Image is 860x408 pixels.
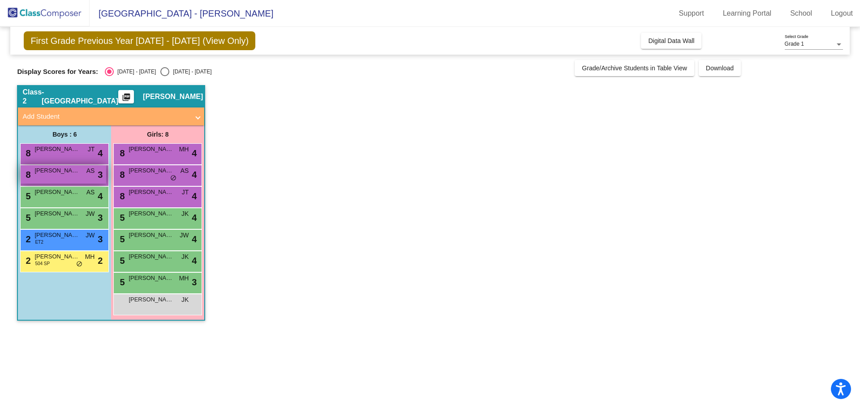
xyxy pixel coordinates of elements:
span: 8 [117,191,125,201]
button: Download [699,60,741,76]
span: [PERSON_NAME] [129,295,173,304]
div: [DATE] - [DATE] [114,68,156,76]
span: JW [180,231,189,240]
span: 504 SP [35,260,50,267]
div: Girls: 8 [111,125,204,143]
mat-panel-title: Add Student [22,112,189,122]
span: 5 [117,234,125,244]
span: 4 [192,232,197,246]
span: [PERSON_NAME] [129,166,173,175]
span: AS [86,188,95,197]
span: 4 [192,146,197,160]
span: [PERSON_NAME] [129,145,173,154]
span: - [GEOGRAPHIC_DATA] [42,88,118,106]
span: [PERSON_NAME] [34,231,79,240]
span: Class 2 [22,88,42,106]
span: JW [86,231,95,240]
button: Print Students Details [118,90,134,103]
span: MH [85,252,95,262]
span: do_not_disturb_alt [76,261,82,268]
span: 3 [98,232,103,246]
span: [PERSON_NAME] [34,166,79,175]
span: [PERSON_NAME] [34,188,79,197]
div: [DATE] - [DATE] [169,68,211,76]
span: 3 [98,168,103,181]
span: do_not_disturb_alt [170,175,176,182]
span: [PERSON_NAME] [129,209,173,218]
span: Digital Data Wall [648,37,694,44]
span: 8 [117,170,125,180]
span: JK [181,252,189,262]
span: JT [182,188,189,197]
span: [PERSON_NAME] [129,252,173,261]
span: JK [181,295,189,305]
a: Logout [824,6,860,21]
a: Learning Portal [716,6,779,21]
span: 4 [192,189,197,203]
span: [PERSON_NAME] [34,209,79,218]
span: MH [179,274,189,283]
button: Grade/Archive Students in Table View [575,60,694,76]
span: 4 [192,254,197,267]
span: AS [86,166,95,176]
span: 8 [23,148,30,158]
span: AS [181,166,189,176]
mat-icon: picture_as_pdf [121,93,132,105]
span: 4 [192,211,197,224]
span: [PERSON_NAME] [143,92,203,101]
span: 3 [192,275,197,289]
span: 5 [23,191,30,201]
span: 4 [98,146,103,160]
span: [PERSON_NAME] [34,145,79,154]
span: Grade/Archive Students in Table View [582,64,687,72]
button: Digital Data Wall [641,33,701,49]
span: 4 [98,189,103,203]
span: 8 [23,170,30,180]
span: 5 [117,256,125,266]
span: MH [179,145,189,154]
span: Download [706,64,734,72]
span: First Grade Previous Year [DATE] - [DATE] (View Only) [24,31,255,50]
span: JW [86,209,95,219]
span: 2 [23,234,30,244]
span: Grade 1 [785,41,804,47]
span: 4 [192,168,197,181]
span: JT [88,145,95,154]
span: [GEOGRAPHIC_DATA] - [PERSON_NAME] [90,6,273,21]
span: 5 [23,213,30,223]
span: 2 [23,256,30,266]
span: 3 [98,211,103,224]
span: 5 [117,213,125,223]
span: [PERSON_NAME] [129,231,173,240]
span: ET2 [35,239,43,245]
div: Boys : 6 [18,125,111,143]
span: 5 [117,277,125,287]
span: JK [181,209,189,219]
a: School [783,6,819,21]
mat-radio-group: Select an option [105,67,211,76]
span: [PERSON_NAME] [129,188,173,197]
a: Support [672,6,711,21]
span: 8 [117,148,125,158]
span: [PERSON_NAME] [34,252,79,261]
span: [PERSON_NAME] [129,274,173,283]
span: 2 [98,254,103,267]
mat-expansion-panel-header: Add Student [18,107,204,125]
span: Display Scores for Years: [17,68,98,76]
